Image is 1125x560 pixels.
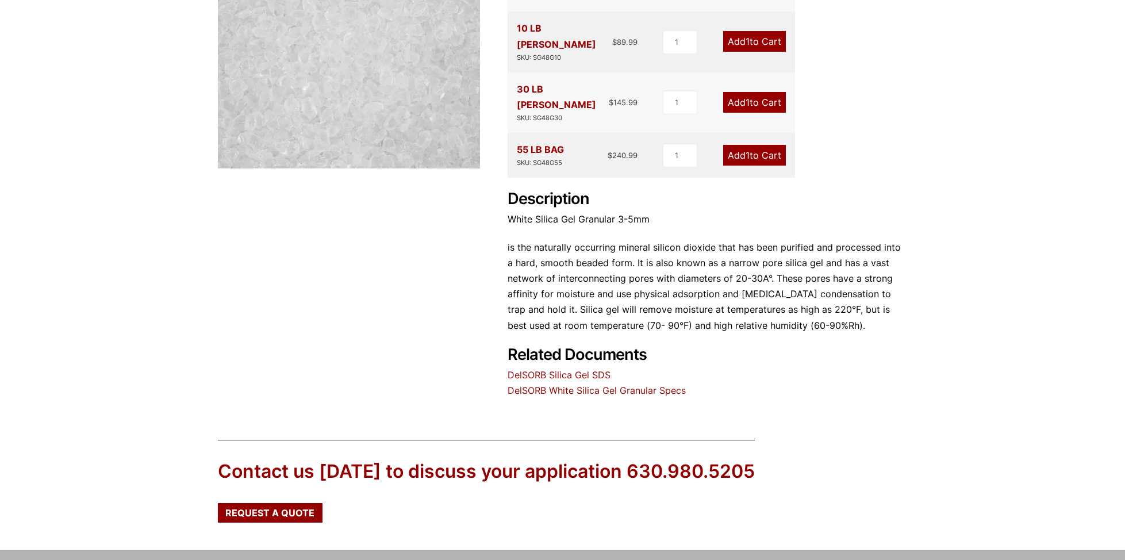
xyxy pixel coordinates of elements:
[517,21,613,63] div: 10 LB [PERSON_NAME]
[517,82,609,124] div: 30 LB [PERSON_NAME]
[508,240,908,333] p: is the naturally occurring mineral silicon dioxide that has been purified and processed into a ha...
[609,98,613,107] span: $
[508,369,611,381] a: DelSORB Silica Gel SDS
[608,151,612,160] span: $
[746,97,750,108] span: 1
[608,151,638,160] bdi: 240.99
[517,113,609,124] div: SKU: SG48G30
[612,37,638,47] bdi: 89.99
[508,212,908,227] p: White Silica Gel Granular 3-5mm
[723,145,786,166] a: Add1to Cart
[723,92,786,113] a: Add1to Cart
[218,459,755,485] div: Contact us [DATE] to discuss your application 630.980.5205
[612,37,617,47] span: $
[508,190,908,209] h2: Description
[508,385,686,396] a: DelSORB White Silica Gel Granular Specs
[517,158,564,168] div: SKU: SG48G55
[609,98,638,107] bdi: 145.99
[746,36,750,47] span: 1
[225,508,314,517] span: Request a Quote
[517,142,564,168] div: 55 LB BAG
[218,503,322,523] a: Request a Quote
[746,149,750,161] span: 1
[517,52,613,63] div: SKU: SG48G10
[723,31,786,52] a: Add1to Cart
